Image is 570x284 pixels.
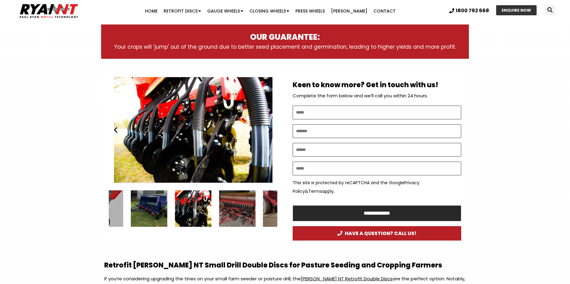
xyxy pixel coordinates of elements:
a: Closing Wheels [246,5,292,17]
div: 8 / 15 [219,190,255,227]
a: Contact [370,5,399,17]
img: Ryan NT logo [18,2,80,21]
a: Retrofit Discs [161,5,204,17]
div: Search [545,5,555,15]
div: Ryan NT (RFM NT) Ryan Tyne cultivator tine with Disc [109,77,277,183]
span: 1800 792 668 [456,8,489,13]
a: HAVE A QUESTION? CALL US! [293,226,461,241]
nav: Menu [111,5,430,17]
a: Gauge Wheels [204,5,246,17]
div: 6 / 15 [131,190,167,227]
div: Previous slide [112,126,120,134]
span: Your crops will ‘jump' out of the ground due to better seed placement and germination, leading to... [114,43,456,50]
h2: Retrofit [PERSON_NAME] NT Small Drill Double Discs for Pasture Seeding and Cropping Farmers [104,262,466,269]
div: Slides Slides [109,190,277,227]
div: 7 / 15 [109,77,277,183]
a: ENQUIRE NOW [496,5,537,15]
h2: Keen to know more? Get in touch with us! [293,82,461,88]
div: Slides [109,77,277,183]
span: HAVE A QUESTION? CALL US! [337,231,416,236]
p: Complete the form below and we’ll call you within 24 hours. [293,92,461,100]
p: This site is protected by reCAPTCHA and the Google & apply. [293,178,461,196]
div: Next slide [267,126,274,134]
div: 9 / 15 [263,190,299,227]
div: Ryan NT (RFM NT) Ryan Tyne cultivator tine with Disc [175,190,211,227]
a: Terms [308,188,322,194]
h3: OUR GUARANTEE: [113,32,457,43]
a: [PERSON_NAME] [328,5,370,17]
span: ENQUIRE NOW [502,8,531,12]
a: Press Wheels [292,5,328,17]
div: 7 / 15 [175,190,211,227]
a: [PERSON_NAME] NT Retrofit Double Discs [301,275,393,282]
a: 1800 792 668 [449,8,489,13]
a: Home [142,5,161,17]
